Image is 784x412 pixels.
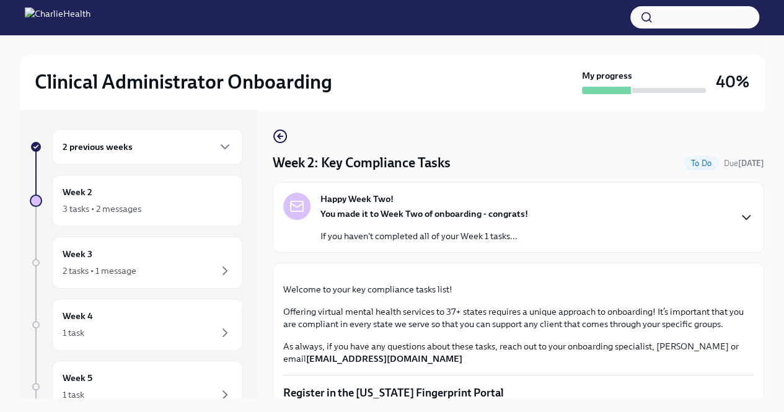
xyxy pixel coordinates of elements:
[63,185,92,199] h6: Week 2
[283,340,754,365] p: As always, if you have any questions about these tasks, reach out to your onboarding specialist, ...
[52,129,243,165] div: 2 previous weeks
[63,388,84,401] div: 1 task
[35,69,332,94] h2: Clinical Administrator Onboarding
[63,327,84,339] div: 1 task
[30,299,243,351] a: Week 41 task
[273,154,451,172] h4: Week 2: Key Compliance Tasks
[306,353,462,364] strong: [EMAIL_ADDRESS][DOMAIN_NAME]
[283,305,754,330] p: Offering virtual mental health services to 37+ states requires a unique approach to onboarding! I...
[63,247,92,261] h6: Week 3
[320,230,528,242] p: If you haven't completed all of your Week 1 tasks...
[320,193,394,205] strong: Happy Week Two!
[724,157,764,169] span: September 29th, 2025 08:00
[63,265,136,277] div: 2 tasks • 1 message
[320,208,528,219] strong: You made it to Week Two of onboarding - congrats!
[684,159,719,168] span: To Do
[724,159,764,168] span: Due
[283,385,754,400] p: Register in the [US_STATE] Fingerprint Portal
[738,159,764,168] strong: [DATE]
[582,69,632,82] strong: My progress
[25,7,90,27] img: CharlieHealth
[63,140,133,154] h6: 2 previous weeks
[30,237,243,289] a: Week 32 tasks • 1 message
[63,203,141,215] div: 3 tasks • 2 messages
[63,309,93,323] h6: Week 4
[63,371,92,385] h6: Week 5
[716,71,749,93] h3: 40%
[30,175,243,227] a: Week 23 tasks • 2 messages
[283,283,754,296] p: Welcome to your key compliance tasks list!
